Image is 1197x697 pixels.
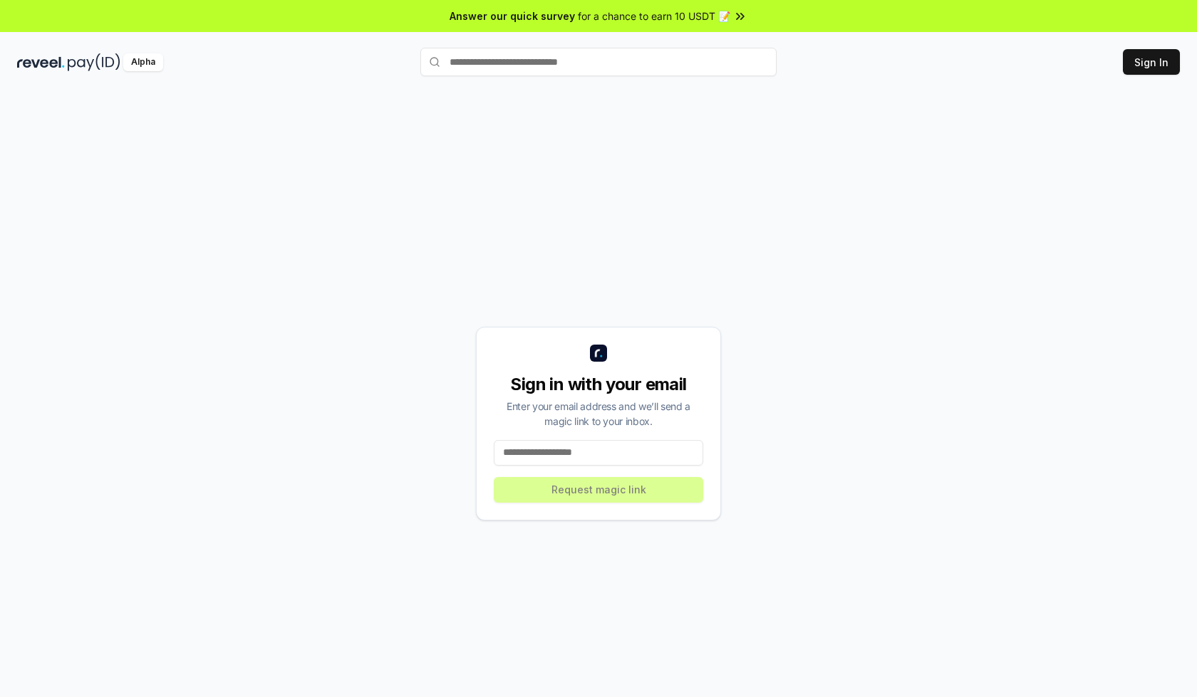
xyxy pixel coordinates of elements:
[494,373,703,396] div: Sign in with your email
[494,399,703,429] div: Enter your email address and we’ll send a magic link to your inbox.
[450,9,575,23] span: Answer our quick survey
[68,53,120,71] img: pay_id
[17,53,65,71] img: reveel_dark
[1123,49,1180,75] button: Sign In
[123,53,163,71] div: Alpha
[590,345,607,362] img: logo_small
[578,9,730,23] span: for a chance to earn 10 USDT 📝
